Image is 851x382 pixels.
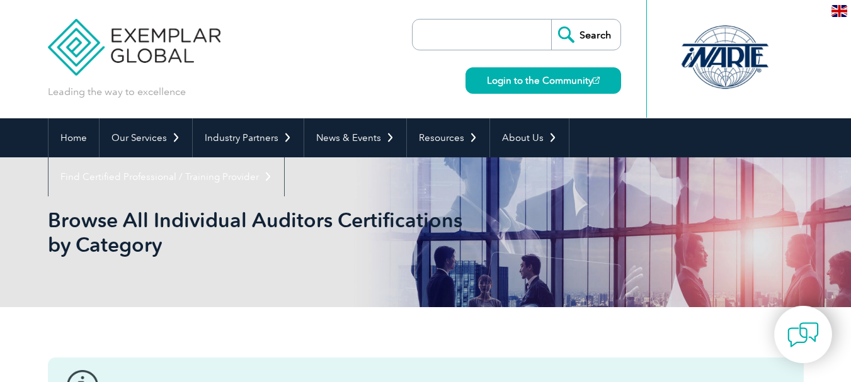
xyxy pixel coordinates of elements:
a: About Us [490,118,569,157]
p: Leading the way to excellence [48,85,186,99]
img: en [831,5,847,17]
img: open_square.png [593,77,600,84]
a: Our Services [100,118,192,157]
a: News & Events [304,118,406,157]
h1: Browse All Individual Auditors Certifications by Category [48,208,532,257]
a: Find Certified Professional / Training Provider [49,157,284,196]
img: contact-chat.png [787,319,819,351]
a: Resources [407,118,489,157]
a: Home [49,118,99,157]
a: Login to the Community [465,67,621,94]
a: Industry Partners [193,118,304,157]
input: Search [551,20,620,50]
